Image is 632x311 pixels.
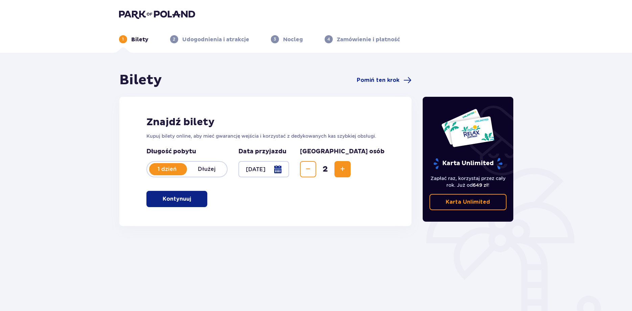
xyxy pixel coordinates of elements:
p: 2 [173,36,175,42]
img: Park of Poland logo [119,9,195,19]
p: 3 [274,36,276,42]
p: [GEOGRAPHIC_DATA] osób [300,148,384,156]
p: 4 [327,36,330,42]
a: Karta Unlimited [429,194,507,210]
p: Nocleg [283,36,303,43]
p: Zapłać raz, korzystaj przez cały rok. Już od ! [429,175,507,188]
p: Kupuj bilety online, aby mieć gwarancję wejścia i korzystać z dedykowanych kas szybkiej obsługi. [146,133,385,139]
p: Bilety [131,36,148,43]
span: 2 [318,164,333,174]
button: Decrease [300,161,316,177]
p: Zamówienie i płatność [337,36,400,43]
p: Dłużej [187,165,227,173]
p: Karta Unlimited [433,158,503,170]
span: 649 zł [473,182,488,188]
h1: Bilety [119,72,162,89]
button: Increase [334,161,351,177]
p: Długość pobytu [146,148,228,156]
p: Kontynuuj [163,195,191,203]
p: 1 dzień [147,165,187,173]
a: Pomiń ten krok [357,76,412,84]
p: 1 [122,36,124,42]
span: Pomiń ten krok [357,76,399,84]
p: Udogodnienia i atrakcje [182,36,249,43]
p: Karta Unlimited [446,198,490,206]
button: Kontynuuj [146,191,207,207]
h2: Znajdź bilety [146,116,385,129]
p: Data przyjazdu [238,148,286,156]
